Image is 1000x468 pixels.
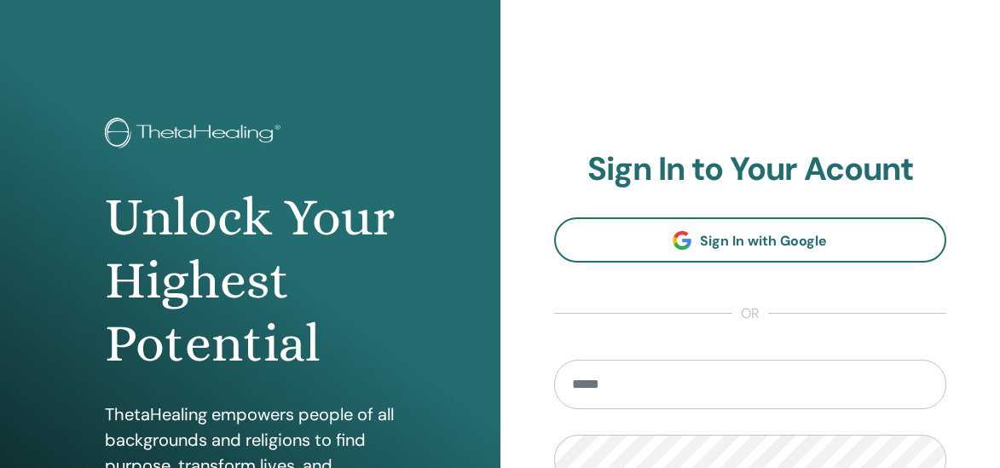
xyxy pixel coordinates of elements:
span: Sign In with Google [700,232,827,250]
a: Sign In with Google [554,217,947,263]
h1: Unlock Your Highest Potential [105,186,396,376]
span: or [732,303,768,324]
h2: Sign In to Your Acount [554,150,947,189]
